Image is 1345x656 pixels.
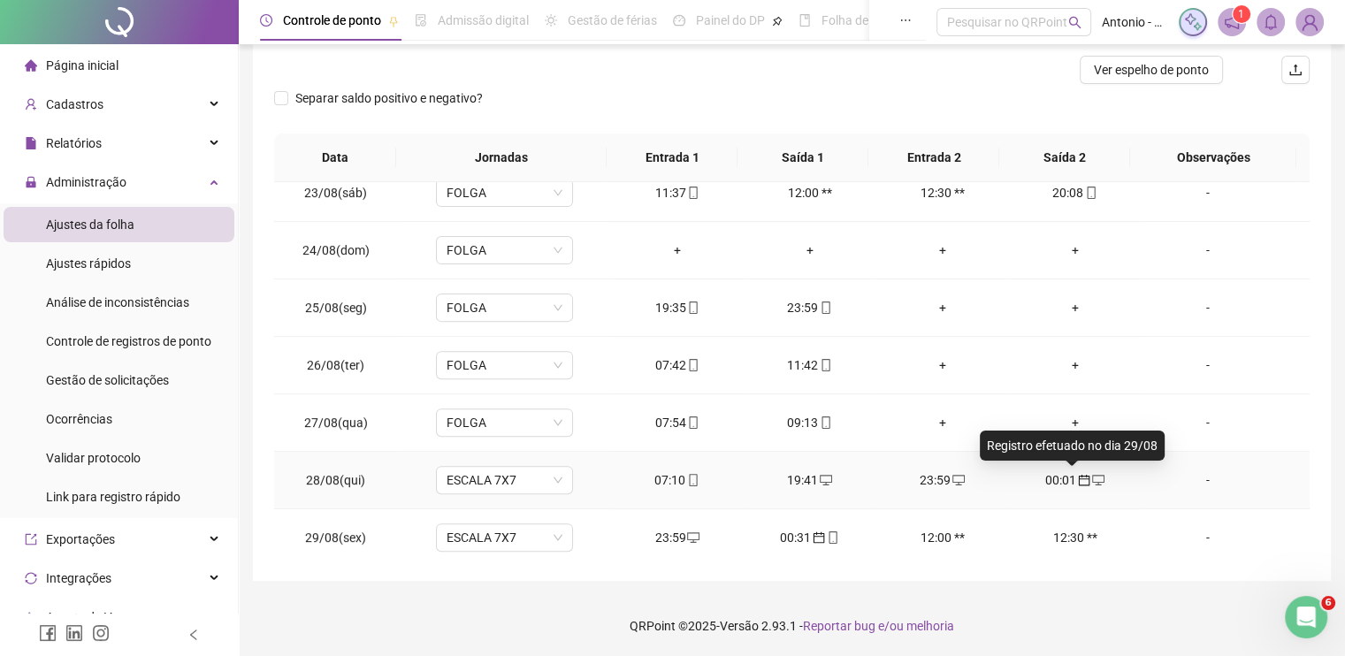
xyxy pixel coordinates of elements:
span: 1 [1238,8,1244,20]
span: instagram [92,624,110,642]
span: Ver espelho de ponto [1094,60,1209,80]
span: export [25,533,37,545]
div: 07:54 [625,413,730,432]
span: Observações [1144,148,1282,167]
span: Controle de ponto [283,13,381,27]
div: - [1155,240,1259,260]
span: Separar saldo positivo e negativo? [288,88,490,108]
span: Página inicial [46,58,118,72]
div: 07:10 [625,470,730,490]
div: + [1023,413,1127,432]
div: + [890,413,995,432]
span: Ajustes rápidos [46,256,131,271]
div: - [1155,413,1259,432]
span: mobile [685,301,699,314]
span: Administração [46,175,126,189]
div: 23:59 [890,470,995,490]
button: Ver espelho de ponto [1080,56,1223,84]
div: + [1023,355,1127,375]
div: + [1023,240,1127,260]
span: notification [1224,14,1240,30]
span: home [25,59,37,72]
span: 6 [1321,596,1335,610]
iframe: Intercom live chat [1285,596,1327,638]
span: left [187,629,200,641]
span: Ocorrências [46,412,112,426]
span: user-add [25,98,37,111]
span: 28/08(qui) [306,473,365,487]
div: - [1155,298,1259,317]
div: - [1155,470,1259,490]
th: Saída 1 [737,133,868,182]
span: mobile [825,531,839,544]
span: 25/08(seg) [305,301,367,315]
span: Relatórios [46,136,102,150]
span: desktop [1090,474,1104,486]
span: desktop [818,474,832,486]
div: 20:08 [1023,183,1127,202]
span: mobile [818,301,832,314]
span: desktop [951,474,965,486]
span: Reportar bug e/ou melhoria [803,619,954,633]
img: sparkle-icon.fc2bf0ac1784a2077858766a79e2daf3.svg [1183,12,1203,32]
span: Análise de inconsistências [46,295,189,309]
div: 23:59 [758,298,862,317]
th: Jornadas [396,133,607,182]
div: 19:41 [758,470,862,490]
th: Entrada 1 [607,133,737,182]
div: 00:01 [1023,470,1127,490]
span: 29/08(sex) [305,530,366,545]
span: calendar [811,531,825,544]
div: 07:42 [625,355,730,375]
span: search [1068,16,1081,29]
div: + [1023,298,1127,317]
div: 11:37 [625,183,730,202]
span: sun [545,14,557,27]
span: Admissão digital [438,13,529,27]
span: Validar protocolo [46,451,141,465]
div: Registro efetuado no dia 29/08 [980,431,1165,461]
span: FOLGA [447,179,562,206]
span: file [25,137,37,149]
span: dashboard [673,14,685,27]
div: + [890,355,995,375]
span: desktop [685,531,699,544]
span: mobile [685,359,699,371]
span: FOLGA [447,409,562,436]
span: pushpin [388,16,399,27]
span: ESCALA 7X7 [447,467,562,493]
span: Versão [720,619,759,633]
div: 09:13 [758,413,862,432]
span: mobile [818,416,832,429]
span: mobile [818,359,832,371]
span: mobile [685,474,699,486]
span: Ajustes da folha [46,217,134,232]
span: FOLGA [447,294,562,321]
span: Controle de registros de ponto [46,334,211,348]
div: + [625,240,730,260]
span: FOLGA [447,237,562,263]
div: + [890,298,995,317]
div: - [1155,183,1259,202]
span: Cadastros [46,97,103,111]
span: linkedin [65,624,83,642]
div: - [1155,355,1259,375]
div: 00:31 [758,528,862,547]
span: book [799,14,811,27]
span: mobile [685,187,699,199]
th: Saída 2 [999,133,1130,182]
span: ellipsis [899,14,912,27]
span: ESCALA 7X7 [447,524,562,551]
span: Folha de pagamento [822,13,935,27]
th: Data [274,133,396,182]
span: Gestão de férias [568,13,657,27]
div: 11:42 [758,355,862,375]
div: 23:59 [625,528,730,547]
span: Integrações [46,571,111,585]
span: bell [1263,14,1279,30]
span: calendar [1076,474,1090,486]
span: mobile [1083,187,1097,199]
div: - [1155,528,1259,547]
span: clock-circle [260,14,272,27]
span: facebook [39,624,57,642]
